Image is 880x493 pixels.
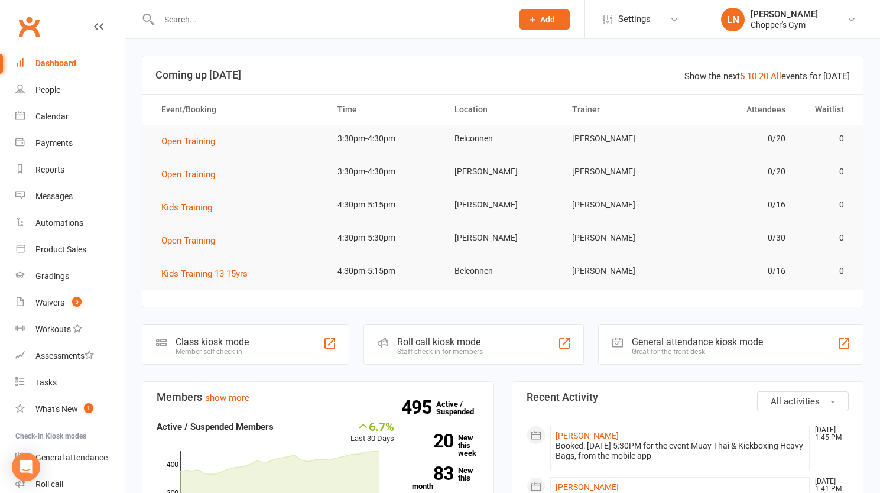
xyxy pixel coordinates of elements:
[35,378,57,387] div: Tasks
[771,396,820,407] span: All activities
[12,453,40,481] div: Open Intercom Messenger
[678,257,796,285] td: 0/16
[15,103,125,130] a: Calendar
[205,393,249,403] a: show more
[15,183,125,210] a: Messages
[350,420,394,445] div: Last 30 Days
[15,316,125,343] a: Workouts
[444,191,561,219] td: [PERSON_NAME]
[412,466,479,490] a: 83New this month
[412,434,479,457] a: 20New this week
[15,263,125,290] a: Gradings
[161,134,223,148] button: Open Training
[15,445,125,471] a: General attendance kiosk mode
[796,125,855,153] td: 0
[444,257,561,285] td: Belconnen
[397,348,483,356] div: Staff check-in for members
[35,138,73,148] div: Payments
[35,85,60,95] div: People
[556,441,805,461] div: Booked: [DATE] 5:30PM for the event Muay Thai & Kickboxing Heavy Bags, from the mobile app
[809,478,848,493] time: [DATE] 1:41 PM
[157,391,479,403] h3: Members
[350,420,394,433] div: 6.7%
[35,479,63,489] div: Roll call
[35,298,64,307] div: Waivers
[412,465,453,482] strong: 83
[157,421,274,432] strong: Active / Suspended Members
[15,369,125,396] a: Tasks
[327,224,444,252] td: 4:30pm-5:30pm
[327,257,444,285] td: 4:30pm-5:15pm
[161,267,256,281] button: Kids Training 13-15yrs
[519,9,570,30] button: Add
[796,224,855,252] td: 0
[327,191,444,219] td: 4:30pm-5:15pm
[35,245,86,254] div: Product Sales
[161,169,215,180] span: Open Training
[15,50,125,77] a: Dashboard
[327,125,444,153] td: 3:30pm-4:30pm
[15,236,125,263] a: Product Sales
[155,11,504,28] input: Search...
[721,8,745,31] div: LN
[757,391,849,411] button: All activities
[35,325,71,334] div: Workouts
[151,95,327,125] th: Event/Booking
[15,77,125,103] a: People
[561,191,679,219] td: [PERSON_NAME]
[35,165,64,174] div: Reports
[556,431,619,440] a: [PERSON_NAME]
[618,6,651,33] span: Settings
[161,233,223,248] button: Open Training
[678,158,796,186] td: 0/20
[161,136,215,147] span: Open Training
[35,59,76,68] div: Dashboard
[176,336,249,348] div: Class kiosk mode
[35,271,69,281] div: Gradings
[527,391,849,403] h3: Recent Activity
[444,224,561,252] td: [PERSON_NAME]
[35,404,78,414] div: What's New
[84,403,93,413] span: 1
[444,125,561,153] td: Belconnen
[176,348,249,356] div: Member self check-in
[35,453,108,462] div: General attendance
[161,202,212,213] span: Kids Training
[678,95,796,125] th: Attendees
[15,290,125,316] a: Waivers 5
[751,20,818,30] div: Chopper's Gym
[540,15,555,24] span: Add
[751,9,818,20] div: [PERSON_NAME]
[678,224,796,252] td: 0/30
[401,398,436,416] strong: 495
[35,218,83,228] div: Automations
[561,257,679,285] td: [PERSON_NAME]
[35,112,69,121] div: Calendar
[444,95,561,125] th: Location
[15,157,125,183] a: Reports
[561,125,679,153] td: [PERSON_NAME]
[747,71,756,82] a: 10
[771,71,781,82] a: All
[161,200,220,215] button: Kids Training
[678,125,796,153] td: 0/20
[561,158,679,186] td: [PERSON_NAME]
[72,297,82,307] span: 5
[14,12,44,41] a: Clubworx
[632,348,763,356] div: Great for the front desk
[161,268,248,279] span: Kids Training 13-15yrs
[35,192,73,201] div: Messages
[678,191,796,219] td: 0/16
[556,482,619,492] a: [PERSON_NAME]
[684,69,850,83] div: Show the next events for [DATE]
[412,432,453,450] strong: 20
[397,336,483,348] div: Roll call kiosk mode
[327,158,444,186] td: 3:30pm-4:30pm
[561,224,679,252] td: [PERSON_NAME]
[15,130,125,157] a: Payments
[436,391,488,424] a: 495Active / Suspended
[327,95,444,125] th: Time
[161,235,215,246] span: Open Training
[740,71,745,82] a: 5
[161,167,223,181] button: Open Training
